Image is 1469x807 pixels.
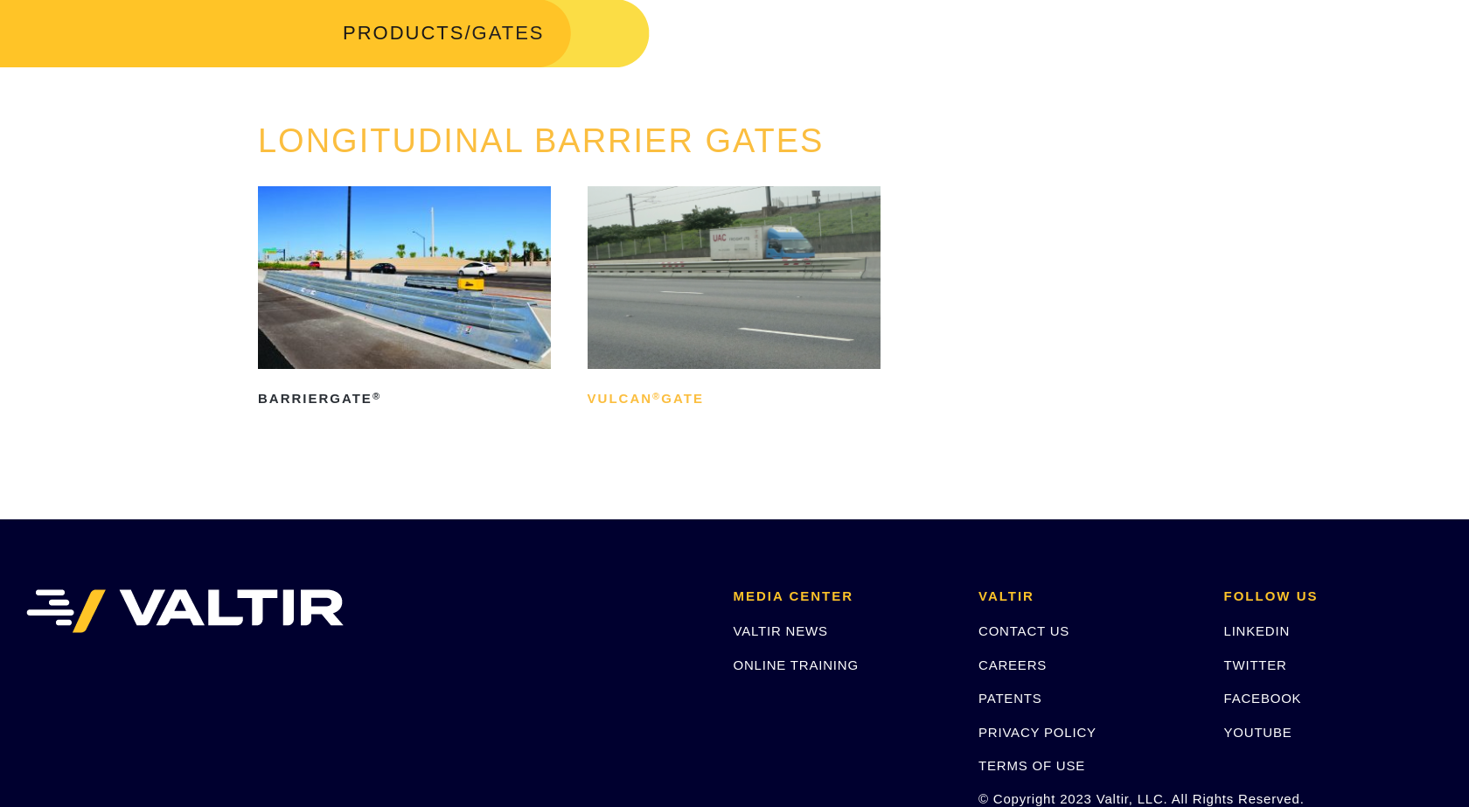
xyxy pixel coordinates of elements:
[978,589,1198,604] h2: VALTIR
[734,657,859,672] a: ONLINE TRAINING
[1224,623,1291,638] a: LINKEDIN
[258,186,551,413] a: BarrierGate®
[1224,725,1292,740] a: YOUTUBE
[978,623,1069,638] a: CONTACT US
[588,186,881,413] a: Vulcan®Gate
[978,758,1085,773] a: TERMS OF USE
[258,122,824,159] a: LONGITUDINAL BARRIER GATES
[734,589,953,604] h2: MEDIA CENTER
[372,391,381,401] sup: ®
[258,385,551,413] h2: BarrierGate
[1224,691,1302,706] a: FACEBOOK
[26,589,344,633] img: VALTIR
[978,691,1042,706] a: PATENTS
[734,623,828,638] a: VALTIR NEWS
[978,725,1097,740] a: PRIVACY POLICY
[343,22,464,44] a: PRODUCTS
[1224,589,1444,604] h2: FOLLOW US
[472,22,545,44] span: GATES
[1224,657,1287,672] a: TWITTER
[652,391,661,401] sup: ®
[588,385,881,413] h2: Vulcan Gate
[978,657,1047,672] a: CAREERS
